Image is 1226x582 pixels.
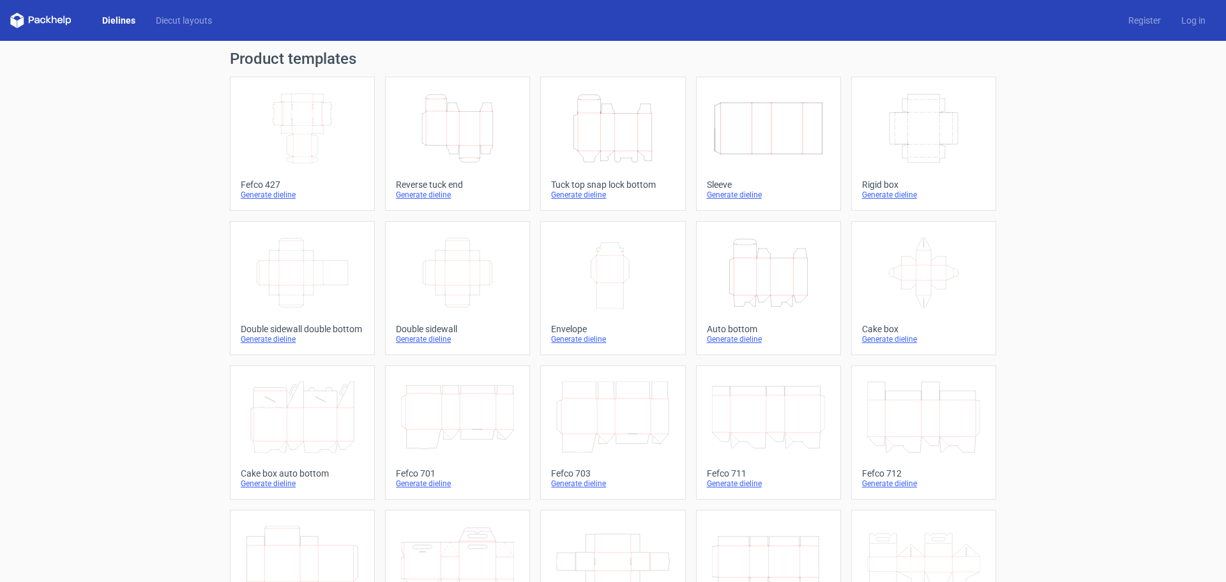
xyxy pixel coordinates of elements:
[862,324,985,334] div: Cake box
[241,324,364,334] div: Double sidewall double bottom
[146,14,222,27] a: Diecut layouts
[707,334,830,344] div: Generate dieline
[396,190,519,200] div: Generate dieline
[385,365,530,500] a: Fefco 701Generate dieline
[385,77,530,211] a: Reverse tuck endGenerate dieline
[540,221,685,355] a: EnvelopeGenerate dieline
[696,365,841,500] a: Fefco 711Generate dieline
[540,77,685,211] a: Tuck top snap lock bottomGenerate dieline
[851,77,996,211] a: Rigid boxGenerate dieline
[230,51,996,66] h1: Product templates
[396,324,519,334] div: Double sidewall
[230,221,375,355] a: Double sidewall double bottomGenerate dieline
[230,365,375,500] a: Cake box auto bottomGenerate dieline
[862,468,985,479] div: Fefco 712
[551,190,674,200] div: Generate dieline
[551,479,674,489] div: Generate dieline
[862,334,985,344] div: Generate dieline
[551,468,674,479] div: Fefco 703
[230,77,375,211] a: Fefco 427Generate dieline
[707,468,830,479] div: Fefco 711
[241,190,364,200] div: Generate dieline
[1118,14,1171,27] a: Register
[707,479,830,489] div: Generate dieline
[551,180,674,190] div: Tuck top snap lock bottom
[241,468,364,479] div: Cake box auto bottom
[1171,14,1216,27] a: Log in
[707,324,830,334] div: Auto bottom
[707,180,830,190] div: Sleeve
[707,190,830,200] div: Generate dieline
[396,468,519,479] div: Fefco 701
[851,365,996,500] a: Fefco 712Generate dieline
[396,334,519,344] div: Generate dieline
[862,180,985,190] div: Rigid box
[241,334,364,344] div: Generate dieline
[862,479,985,489] div: Generate dieline
[851,221,996,355] a: Cake boxGenerate dieline
[396,180,519,190] div: Reverse tuck end
[540,365,685,500] a: Fefco 703Generate dieline
[696,221,841,355] a: Auto bottomGenerate dieline
[551,324,674,334] div: Envelope
[696,77,841,211] a: SleeveGenerate dieline
[92,14,146,27] a: Dielines
[241,479,364,489] div: Generate dieline
[862,190,985,200] div: Generate dieline
[241,180,364,190] div: Fefco 427
[551,334,674,344] div: Generate dieline
[385,221,530,355] a: Double sidewallGenerate dieline
[396,479,519,489] div: Generate dieline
